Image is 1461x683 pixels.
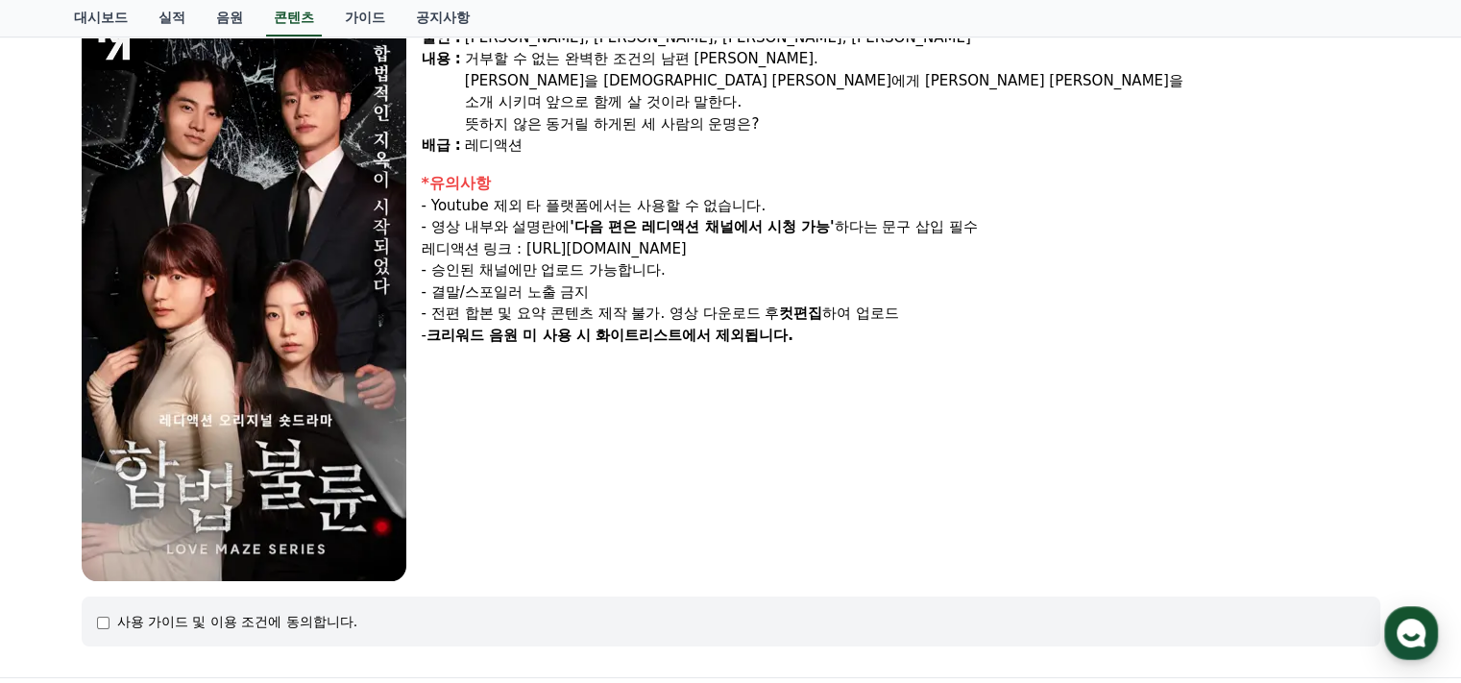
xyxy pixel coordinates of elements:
[422,195,1380,217] div: - Youtube 제외 타 플랫폼에서는 사용할 수 없습니다.
[422,216,1380,259] div: - 영상 내부와 설명란에 하다는 문구 삽입 필수 레디액션 링크 : [URL][DOMAIN_NAME]
[465,70,1380,92] div: [PERSON_NAME]을 [DEMOGRAPHIC_DATA] [PERSON_NAME]에게 [PERSON_NAME] [PERSON_NAME]을
[6,524,127,572] a: 홈
[82,5,406,581] img: video
[422,303,1380,325] div: - 전편 합본 및 요약 콘텐츠 제작 불가. 영상 다운로드 후 하여 업로드
[426,327,793,344] strong: 크리워드 음원 미 사용 시 화이트리스트에서 제외됩니다.
[779,305,822,322] strong: 컷편집
[422,172,1380,195] div: *유의사항
[570,218,834,235] strong: '다음 편은 레디액션 채널에서 시청 가능'
[61,552,72,568] span: 홈
[422,325,1380,347] div: -
[297,552,320,568] span: 설정
[422,259,1380,281] div: - 승인된 채널에만 업로드 가능합니다.
[248,524,369,572] a: 설정
[465,91,1380,113] div: 소개 시키며 앞으로 함께 살 것이라 말한다.
[422,48,461,134] div: 내용 :
[465,113,1380,135] div: 뜻하지 않은 동거릴 하게된 세 사람의 운명은?
[127,524,248,572] a: 대화
[465,48,1380,70] div: 거부할 수 없는 완벽한 조건의 남편 [PERSON_NAME].
[117,612,358,631] div: 사용 가이드 및 이용 조건에 동의합니다.
[422,134,461,157] div: 배급 :
[176,553,199,569] span: 대화
[422,281,1380,304] div: - 결말/스포일러 노출 금지
[465,134,1380,157] div: 레디액션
